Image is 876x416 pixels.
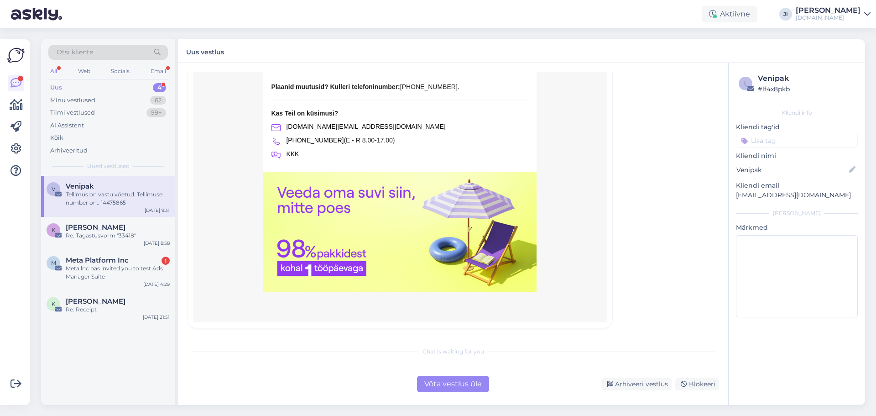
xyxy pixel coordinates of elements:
[145,207,170,214] div: [DATE] 9:31
[758,73,855,84] div: Venipak
[66,223,125,232] span: Kairit Pärnmaa
[52,300,56,307] span: K
[417,376,489,392] div: Võta vestlus üle
[48,65,59,77] div: All
[7,47,25,64] img: Askly Logo
[736,109,858,117] div: Kliendi info
[186,45,224,57] label: Uus vestlus
[50,96,95,105] div: Minu vestlused
[271,110,338,117] strong: Kas Teil on küsimusi?
[50,83,62,92] div: Uus
[146,108,166,117] div: 99+
[50,146,88,155] div: Arhiveeritud
[150,96,166,105] div: 62
[50,121,84,130] div: AI Assistent
[702,6,757,22] div: Aktiivne
[153,83,166,92] div: 4
[187,348,719,356] div: Chat is waiting for you
[736,134,858,147] input: Lisa tag
[744,80,747,87] span: l
[76,65,92,77] div: Web
[736,122,858,132] p: Kliendi tag'id
[273,138,280,145] img: c9e6d04f-c501-3545-abac-c97442e2d4b3.png
[796,7,860,14] div: [PERSON_NAME]
[50,133,63,142] div: Kõik
[736,151,858,161] p: Kliendi nimi
[736,223,858,232] p: Märkmed
[52,185,55,192] span: V
[66,264,170,281] div: Meta lnc has invited you to test Ads Manager Suite
[144,240,170,247] div: [DATE] 8:58
[143,281,170,288] div: [DATE] 4:29
[66,256,129,264] span: Meta Platform Inc
[736,181,858,190] p: Kliendi email
[796,7,871,21] a: [PERSON_NAME][DOMAIN_NAME]
[286,137,344,144] a: [PHONE_NUMBER]
[736,165,847,175] input: Lisa nimi
[271,152,281,159] img: 0a8aa7b6-fc33-b5ac-d67e-11313c8a4327.png
[66,232,170,240] div: Re: Tagastusvorm "33418"
[66,190,170,207] div: Tellimus on vastu võetud. Tellimuse number on:: 14475865
[66,305,170,314] div: Re: Receipt
[736,209,858,217] div: [PERSON_NAME]
[50,108,95,117] div: Tiimi vestlused
[286,150,299,158] a: KKK
[736,190,858,200] p: [EMAIL_ADDRESS][DOMAIN_NAME]
[149,65,168,77] div: Email
[87,162,130,170] span: Uued vestlused
[52,226,56,233] span: K
[779,8,792,21] div: JI
[109,65,131,77] div: Socials
[66,182,94,190] span: Venipak
[601,378,672,390] div: Arhiveeri vestlus
[758,84,855,94] div: # lf4x8pkb
[271,83,400,90] strong: Plaanid muutusid? Kulleri telefoninumber:
[286,133,446,147] td: (E - R 8.00-17.00)
[271,124,281,131] img: 6af93b6b-a402-841f-54d3-2f65829e9328.png
[675,378,719,390] div: Blokeeri
[286,123,445,130] a: [DOMAIN_NAME][EMAIL_ADDRESS][DOMAIN_NAME]
[66,297,125,305] span: Kristi u.
[796,14,860,21] div: [DOMAIN_NAME]
[57,47,93,57] span: Otsi kliente
[162,257,170,265] div: 1
[143,314,170,321] div: [DATE] 21:51
[51,259,56,266] span: M
[263,53,537,96] td: Tuletame meelde, et pakid, mille peal on Venipaki [PERSON_NAME] maksimum kaaluga 30kg, on võimali...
